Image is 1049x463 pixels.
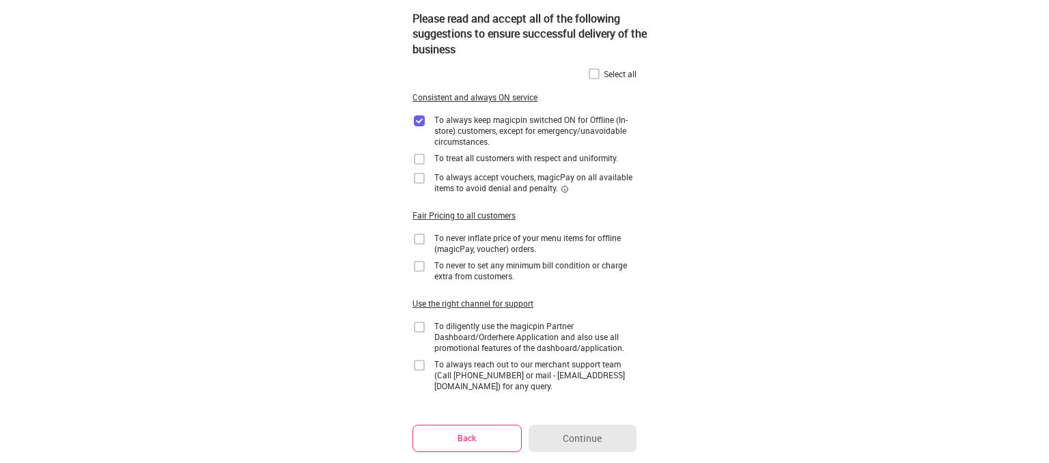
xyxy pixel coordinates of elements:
[412,171,426,185] img: home-delivery-unchecked-checkbox-icon.f10e6f61.svg
[587,67,601,81] img: home-delivery-unchecked-checkbox-icon.f10e6f61.svg
[412,92,537,103] div: Consistent and always ON service
[434,320,637,353] div: To diligently use the magicpin Partner Dashboard/Orderhere Application and also use all promotion...
[529,425,637,452] button: Continue
[412,259,426,273] img: home-delivery-unchecked-checkbox-icon.f10e6f61.svg
[604,68,637,79] div: Select all
[561,185,569,193] img: informationCircleBlack.2195f373.svg
[412,359,426,372] img: home-delivery-unchecked-checkbox-icon.f10e6f61.svg
[434,152,618,163] div: To treat all customers with respect and uniformity.
[434,259,637,281] div: To never to set any minimum bill condition or charge extra from customers.
[434,359,637,391] div: To always reach out to our merchant support team (Call [PHONE_NUMBER] or mail - [EMAIL_ADDRESS][D...
[434,232,637,254] div: To never inflate price of your menu items for offline (magicPay, voucher) orders.
[412,320,426,334] img: home-delivery-unchecked-checkbox-icon.f10e6f61.svg
[412,298,533,309] div: Use the right channel for support
[412,114,426,128] img: checkbox_purple.ceb64cee.svg
[412,425,522,451] button: Back
[412,152,426,166] img: home-delivery-unchecked-checkbox-icon.f10e6f61.svg
[412,210,516,221] div: Fair Pricing to all customers
[434,171,637,193] div: To always accept vouchers, magicPay on all available items to avoid denial and penalty.
[434,114,637,147] div: To always keep magicpin switched ON for Offline (In-store) customers, except for emergency/unavoi...
[412,232,426,246] img: home-delivery-unchecked-checkbox-icon.f10e6f61.svg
